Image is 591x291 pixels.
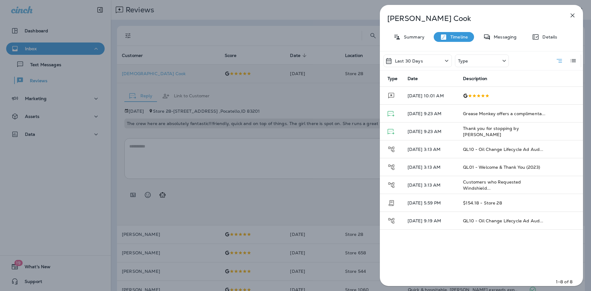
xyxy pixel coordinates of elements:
span: QL01 - Welcome & Thank You (2023) [463,164,540,170]
span: Journey [388,217,395,223]
p: Timeline [447,34,468,39]
p: [DATE] 5:59 PM [408,200,453,205]
p: [DATE] 9:19 AM [408,218,453,223]
p: [DATE] 3:13 AM [408,165,453,170]
p: [DATE] 3:13 AM [408,147,453,152]
span: QL10 - Oil Change Lifecycle Ad Aud... [463,218,543,224]
span: Transaction [388,200,395,205]
span: Text Message - Delivered [388,111,394,116]
span: QL10 - Oil Change Lifecycle Ad Aud... [463,147,543,152]
p: Details [539,34,557,39]
p: [DATE] 3:13 AM [408,183,453,188]
p: Summary [401,34,424,39]
p: [DATE] 9:23 AM [408,111,453,116]
p: [PERSON_NAME] Cook [387,14,555,23]
span: Text Message - Delivered [388,128,394,134]
span: Thank you for stopping by [PERSON_NAME] [463,126,519,137]
span: Customers who Requested Windshield... [463,179,521,191]
span: Description [463,76,487,81]
span: Type [388,76,398,81]
span: Journey [388,182,395,187]
span: Grease Monkey offers a complimenta... [463,111,545,116]
p: Type [458,59,468,63]
p: [DATE] 9:23 AM [408,129,453,134]
span: Date [408,76,418,81]
p: Messaging [491,34,517,39]
button: Log View [567,55,579,67]
span: $154.18 - Store 28 [463,200,502,206]
p: 1–8 of 8 [556,279,573,285]
button: Summary View [553,55,565,67]
p: Last 30 Days [395,59,423,63]
p: [DATE] 10:01 AM [408,93,453,98]
span: Journey [388,146,395,152]
span: Review [388,92,395,98]
span: Journey [388,164,395,169]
